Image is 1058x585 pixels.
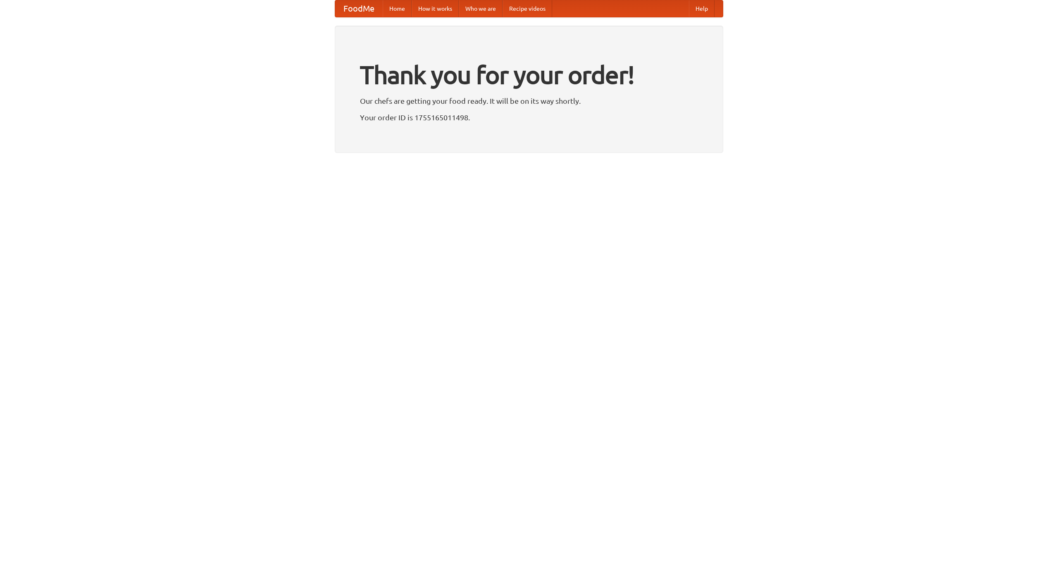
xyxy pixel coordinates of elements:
p: Your order ID is 1755165011498. [360,111,698,124]
a: How it works [412,0,459,17]
p: Our chefs are getting your food ready. It will be on its way shortly. [360,95,698,107]
h1: Thank you for your order! [360,55,698,95]
a: FoodMe [335,0,383,17]
a: Who we are [459,0,503,17]
a: Help [689,0,715,17]
a: Recipe videos [503,0,552,17]
a: Home [383,0,412,17]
